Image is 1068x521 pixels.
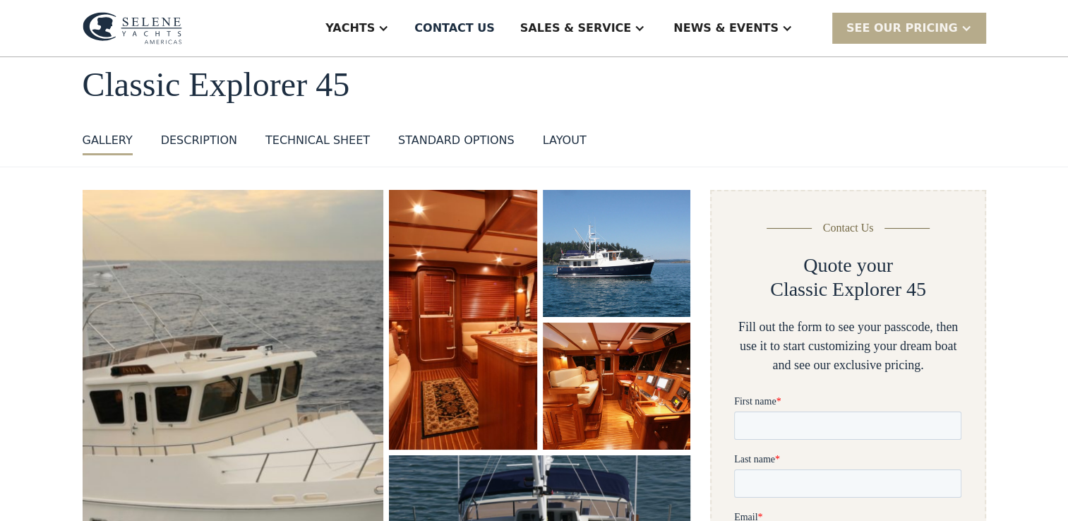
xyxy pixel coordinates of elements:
[161,132,237,155] a: DESCRIPTION
[673,20,779,37] div: News & EVENTS
[803,253,893,277] h2: Quote your
[325,20,375,37] div: Yachts
[543,323,691,450] img: 45 foot motor yacht
[846,20,958,37] div: SEE Our Pricing
[543,132,587,155] a: layout
[398,132,515,149] div: standard options
[83,132,133,149] div: GALLERY
[1,481,225,519] span: Tick the box below to receive occasional updates, exclusive offers, and VIP access via text message.
[83,132,133,155] a: GALLERY
[265,132,370,155] a: Technical sheet
[770,277,926,301] h2: Classic Explorer 45
[543,190,691,317] a: open lightbox
[389,190,536,450] img: 45 foot motor yacht
[543,132,587,149] div: layout
[543,323,691,450] a: open lightbox
[398,132,515,155] a: standard options
[520,20,631,37] div: Sales & Service
[161,132,237,149] div: DESCRIPTION
[414,20,495,37] div: Contact US
[543,190,691,317] img: 45 foot motor yacht
[265,132,370,149] div: Technical sheet
[389,190,536,450] a: open lightbox
[83,12,182,44] img: logo
[823,220,874,236] div: Contact Us
[83,66,986,104] h1: Classic Explorer 45
[734,318,961,375] div: Fill out the form to see your passcode, then use it to start customizing your dream boat and see ...
[832,13,986,43] div: SEE Our Pricing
